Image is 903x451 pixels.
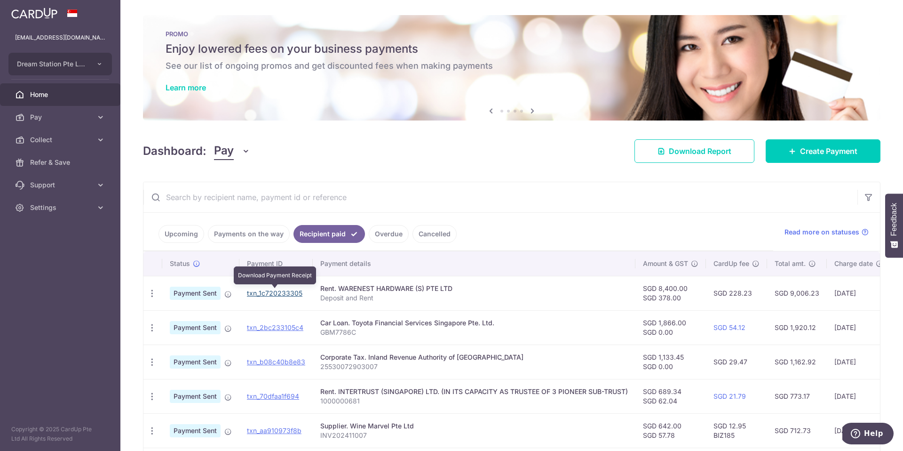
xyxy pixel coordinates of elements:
[320,431,628,440] p: INV202411007
[143,143,206,160] h4: Dashboard:
[143,15,880,121] img: Latest Promos Banner
[170,355,221,369] span: Payment Sent
[706,413,767,448] td: SGD 12.95 BIZ185
[239,251,313,276] th: Payment ID
[234,266,316,284] div: Download Payment Receipt
[293,225,365,243] a: Recipient paid
[170,321,221,334] span: Payment Sent
[313,251,635,276] th: Payment details
[635,310,706,345] td: SGD 1,866.00 SGD 0.00
[412,225,457,243] a: Cancelled
[170,287,221,300] span: Payment Sent
[170,390,221,403] span: Payment Sent
[320,362,628,371] p: 25530072903007
[713,392,746,400] a: SGD 21.79
[369,225,409,243] a: Overdue
[247,358,305,366] a: txn_b08c40b8e83
[827,310,891,345] td: [DATE]
[143,182,857,212] input: Search by recipient name, payment id or reference
[669,145,731,157] span: Download Report
[8,53,112,75] button: Dream Station Pte Limited
[214,142,250,160] button: Pay
[800,145,857,157] span: Create Payment
[767,276,827,310] td: SGD 9,006.23
[634,139,754,163] a: Download Report
[208,225,290,243] a: Payments on the way
[827,379,891,413] td: [DATE]
[17,59,87,69] span: Dream Station Pte Limited
[706,345,767,379] td: SGD 29.47
[247,427,301,435] a: txn_aa910973f8b
[713,259,749,268] span: CardUp fee
[635,379,706,413] td: SGD 689.34 SGD 62.04
[713,323,745,331] a: SGD 54.12
[635,276,706,310] td: SGD 8,400.00 SGD 378.00
[827,276,891,310] td: [DATE]
[166,30,858,38] p: PROMO
[170,424,221,437] span: Payment Sent
[767,413,827,448] td: SGD 712.73
[767,310,827,345] td: SGD 1,920.12
[30,203,92,212] span: Settings
[320,387,628,396] div: Rent. INTERTRUST (SINGAPORE) LTD. (IN ITS CAPACITY AS TRUSTEE OF 3 PIONEER SUB-TRUST)
[827,413,891,448] td: [DATE]
[635,413,706,448] td: SGD 642.00 SGD 57.78
[635,345,706,379] td: SGD 1,133.45 SGD 0.00
[784,227,859,237] span: Read more on statuses
[766,139,880,163] a: Create Payment
[30,180,92,190] span: Support
[11,8,57,19] img: CardUp
[15,33,105,42] p: [EMAIL_ADDRESS][DOMAIN_NAME]
[767,345,827,379] td: SGD 1,162.92
[320,328,628,337] p: GBM7786C
[30,90,92,99] span: Home
[643,259,688,268] span: Amount & GST
[30,135,92,145] span: Collect
[842,423,894,446] iframe: Opens a widget where you can find more information
[214,142,234,160] span: Pay
[890,203,898,236] span: Feedback
[784,227,869,237] a: Read more on statuses
[885,193,903,258] button: Feedback - Show survey
[166,83,206,92] a: Learn more
[158,225,204,243] a: Upcoming
[320,396,628,406] p: 1000000681
[320,284,628,293] div: Rent. WARENEST HARDWARE (S) PTE LTD
[706,276,767,310] td: SGD 228.23
[170,259,190,268] span: Status
[320,293,628,303] p: Deposit and Rent
[247,323,303,331] a: txn_2bc233105c4
[247,289,302,297] a: txn_1c720233305
[775,259,806,268] span: Total amt.
[767,379,827,413] td: SGD 773.17
[320,318,628,328] div: Car Loan. Toyota Financial Services Singapore Pte. Ltd.
[30,158,92,167] span: Refer & Save
[834,259,873,268] span: Charge date
[30,113,92,122] span: Pay
[247,392,299,400] a: txn_70dfaa1f694
[827,345,891,379] td: [DATE]
[166,60,858,72] h6: See our list of ongoing promos and get discounted fees when making payments
[320,421,628,431] div: Supplier. Wine Marvel Pte Ltd
[320,353,628,362] div: Corporate Tax. Inland Revenue Authority of [GEOGRAPHIC_DATA]
[166,41,858,56] h5: Enjoy lowered fees on your business payments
